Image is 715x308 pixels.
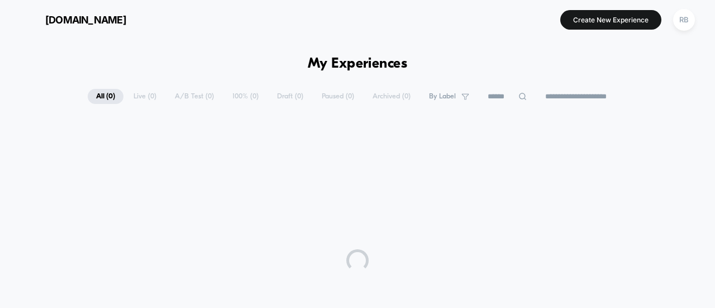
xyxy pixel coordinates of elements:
h1: My Experiences [308,56,408,72]
span: By Label [429,92,456,101]
button: Create New Experience [560,10,661,30]
button: [DOMAIN_NAME] [17,11,130,29]
span: [DOMAIN_NAME] [45,14,126,26]
button: RB [670,8,698,31]
span: All ( 0 ) [88,89,123,104]
div: RB [673,9,695,31]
